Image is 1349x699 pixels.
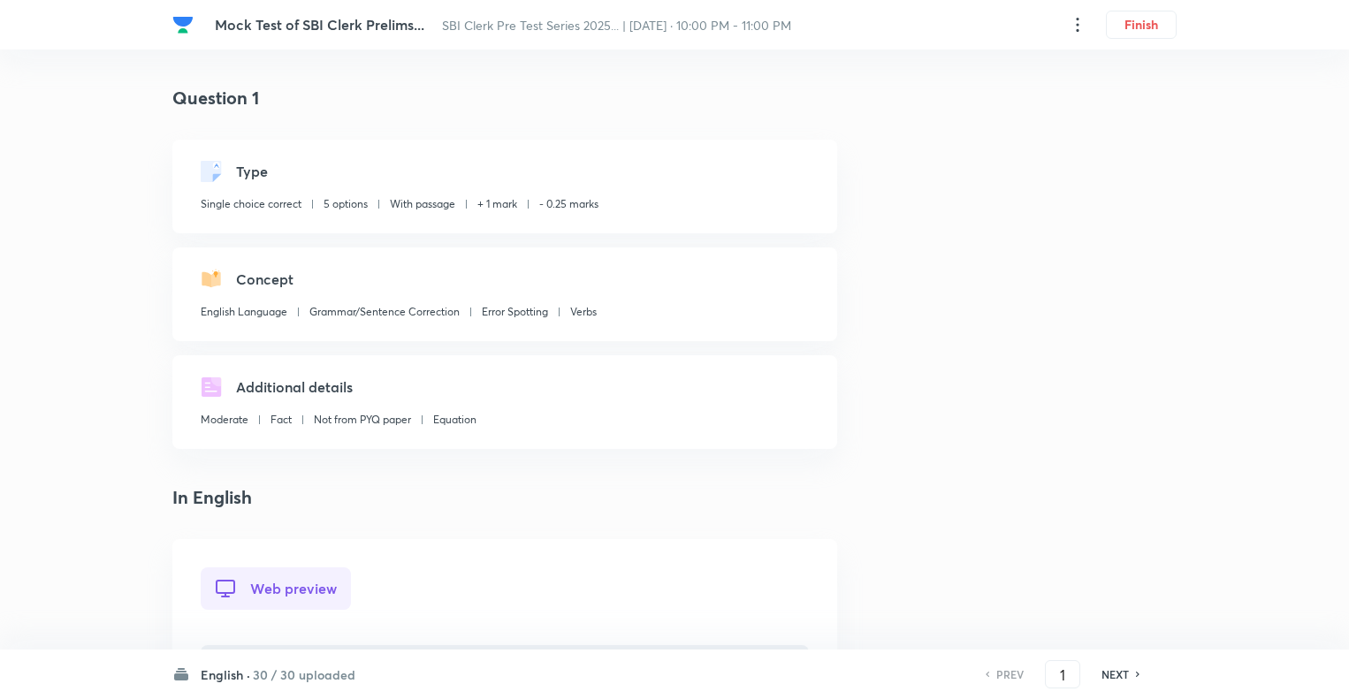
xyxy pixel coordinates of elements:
p: Verbs [570,304,597,320]
p: Not from PYQ paper [314,412,411,428]
a: Company Logo [172,14,201,35]
h5: Type [236,161,268,182]
p: English Language [201,304,287,320]
img: Company Logo [172,14,194,35]
img: questionDetails.svg [201,376,222,398]
img: questionType.svg [201,161,222,182]
p: With passage [390,196,455,212]
h5: Concept [236,269,293,290]
h5: Additional details [236,376,353,398]
p: Single choice correct [201,196,301,212]
p: Moderate [201,412,248,428]
p: 5 options [324,196,368,212]
p: Error Spotting [482,304,548,320]
h6: PREV [996,666,1024,682]
p: Equation [433,412,476,428]
h4: Question 1 [172,85,837,111]
p: Grammar/Sentence Correction [309,304,460,320]
h4: In English [172,484,837,511]
h6: English · [201,665,250,684]
span: Mock Test of SBI Clerk Prelims... [215,15,424,34]
h6: NEXT [1101,666,1129,682]
span: Web preview [250,581,337,596]
p: Fact [271,412,292,428]
span: SBI Clerk Pre Test Series 2025... | [DATE] · 10:00 PM - 11:00 PM [442,17,791,34]
button: Finish [1106,11,1177,39]
img: questionConcept.svg [201,269,222,290]
h6: 30 / 30 uploaded [253,665,355,684]
p: - 0.25 marks [539,196,598,212]
p: + 1 mark [477,196,517,212]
